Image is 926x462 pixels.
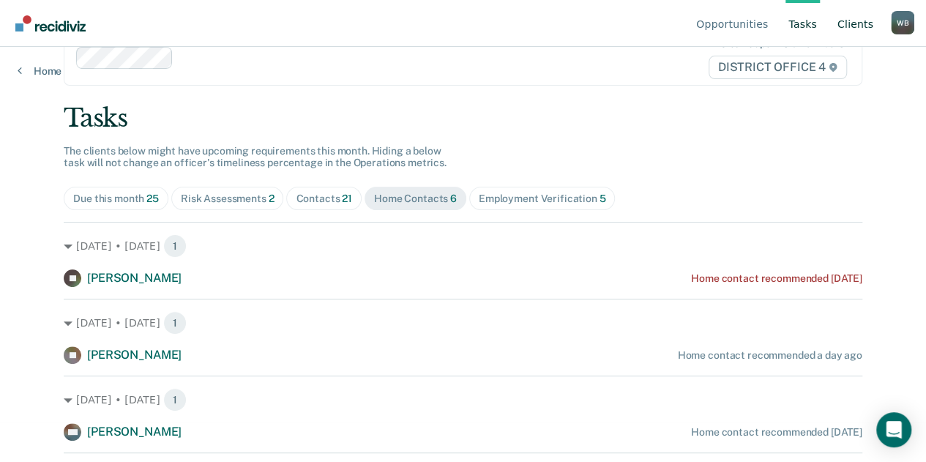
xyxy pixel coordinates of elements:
div: Tasks [64,103,862,133]
span: [PERSON_NAME] [87,425,182,439]
span: The clients below might have upcoming requirements this month. Hiding a below task will not chang... [64,145,447,169]
img: Recidiviz [15,15,86,31]
span: 21 [342,193,352,204]
div: Home contact recommended [DATE] [691,272,862,285]
a: Home [18,64,61,78]
span: [PERSON_NAME] [87,271,182,285]
div: Contacts [296,193,352,205]
div: [DATE] • [DATE] 1 [64,388,862,411]
div: Home contact recommended a day ago [678,349,862,362]
div: Open Intercom Messenger [876,412,911,447]
span: DISTRICT OFFICE 4 [709,56,847,79]
span: 5 [600,193,606,204]
button: Profile dropdown button [891,11,914,34]
span: 2 [269,193,275,204]
div: Home contact recommended [DATE] [691,426,862,439]
span: 25 [146,193,159,204]
span: 1 [163,234,187,258]
div: Home Contacts [374,193,457,205]
div: Employment Verification [479,193,606,205]
span: 6 [450,193,457,204]
span: 1 [163,388,187,411]
div: [DATE] • [DATE] 1 [64,311,862,335]
div: W B [891,11,914,34]
span: [PERSON_NAME] [87,348,182,362]
div: [DATE] • [DATE] 1 [64,234,862,258]
span: 1 [163,311,187,335]
div: Due this month [73,193,159,205]
div: Risk Assessments [181,193,275,205]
